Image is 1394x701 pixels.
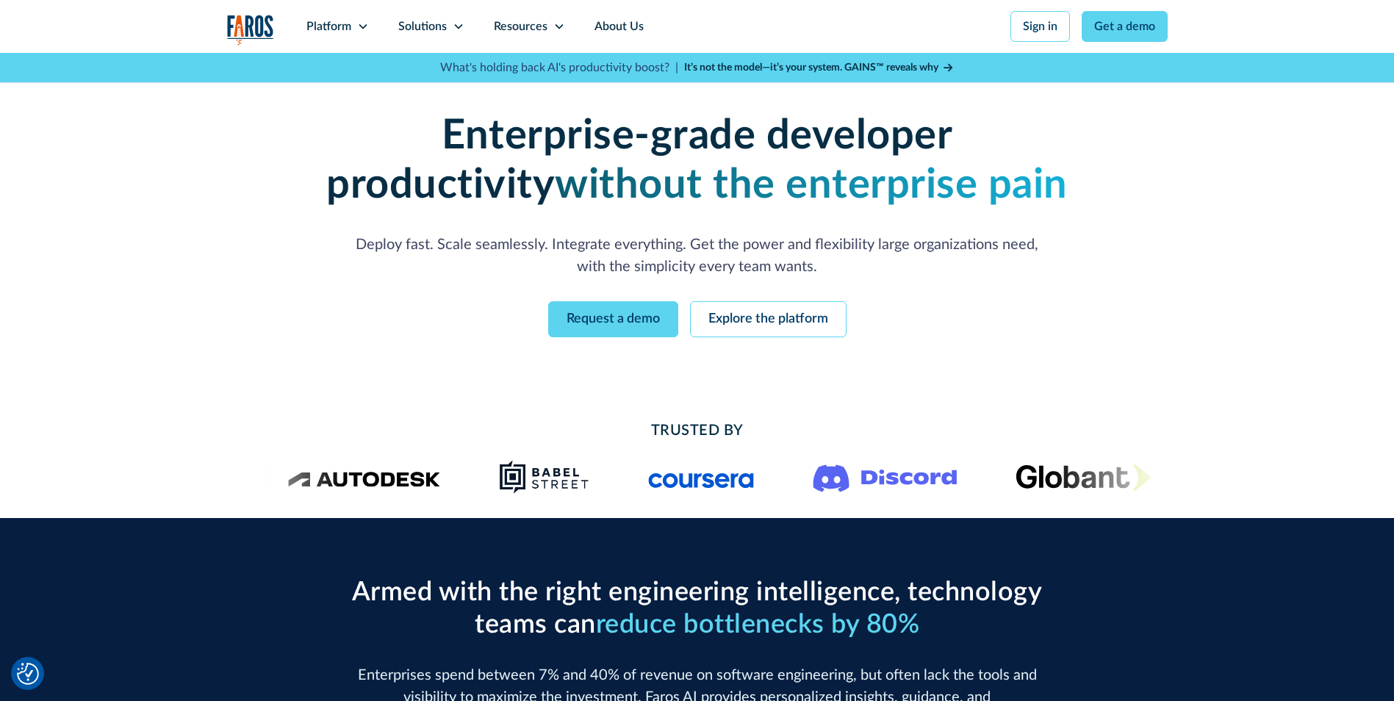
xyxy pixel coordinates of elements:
strong: without the enterprise pain [555,165,1068,206]
div: Solutions [398,18,447,35]
a: home [227,15,274,45]
span: reduce bottlenecks by 80% [596,611,920,638]
a: It’s not the model—it’s your system. GAINS™ reveals why [684,60,955,76]
a: Explore the platform [690,301,847,337]
strong: Enterprise-grade developer productivity [326,115,952,206]
div: Platform [306,18,351,35]
div: Resources [494,18,547,35]
img: Logo of the design software company Autodesk. [287,467,440,487]
button: Cookie Settings [17,663,39,685]
a: Sign in [1010,11,1070,42]
p: What's holding back AI's productivity boost? | [440,59,678,76]
h2: Trusted By [345,420,1050,442]
a: Request a demo [548,301,678,337]
h2: Armed with the right engineering intelligence, technology teams can [345,577,1050,640]
img: Logo of the online learning platform Coursera. [648,465,754,489]
img: Globant's logo [1016,464,1152,491]
a: Get a demo [1082,11,1168,42]
img: Revisit consent button [17,663,39,685]
img: Logo of the analytics and reporting company Faros. [227,15,274,45]
p: Deploy fast. Scale seamlessly. Integrate everything. Get the power and flexibility large organiza... [345,234,1050,278]
strong: It’s not the model—it’s your system. GAINS™ reveals why [684,62,938,73]
img: Babel Street logo png [499,459,589,495]
img: Logo of the communication platform Discord. [813,461,957,492]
